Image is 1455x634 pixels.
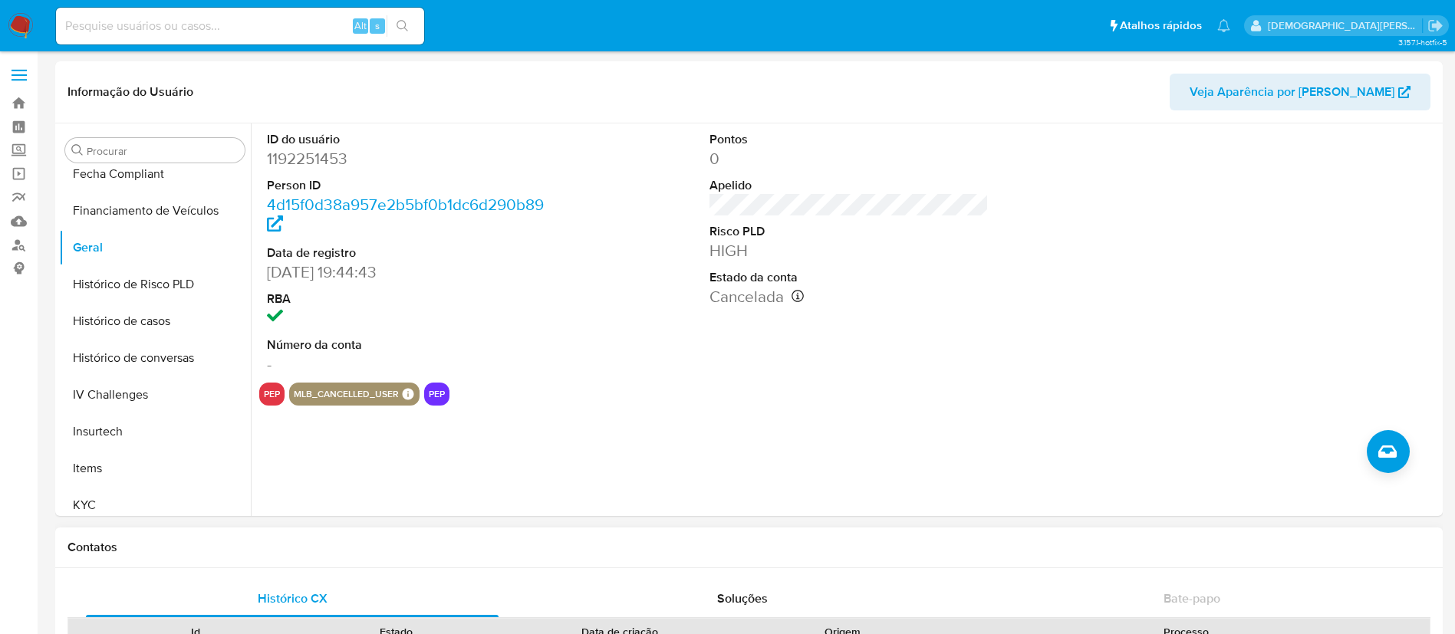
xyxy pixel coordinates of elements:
[1164,590,1220,607] span: Bate-papo
[709,177,989,194] dt: Apelido
[267,353,547,375] dd: -
[59,266,251,303] button: Histórico de Risco PLD
[709,269,989,286] dt: Estado da conta
[59,156,251,192] button: Fecha Compliant
[267,193,544,237] a: 4d15f0d38a957e2b5bf0b1dc6d290b89
[258,590,328,607] span: Histórico CX
[1170,74,1430,110] button: Veja Aparência por [PERSON_NAME]
[267,177,547,194] dt: Person ID
[59,487,251,524] button: KYC
[294,391,399,397] button: mlb_cancelled_user
[1120,18,1202,34] span: Atalhos rápidos
[267,261,547,283] dd: [DATE] 19:44:43
[67,84,193,100] h1: Informação do Usuário
[264,391,280,397] button: pep
[59,450,251,487] button: Items
[267,337,547,353] dt: Número da conta
[59,340,251,376] button: Histórico de conversas
[1217,19,1230,32] a: Notificações
[67,540,1430,555] h1: Contatos
[1427,18,1443,34] a: Sair
[375,18,380,33] span: s
[709,286,989,307] dd: Cancelada
[267,131,547,148] dt: ID do usuário
[1268,18,1423,33] p: thais.asantos@mercadolivre.com
[709,148,989,169] dd: 0
[387,15,418,37] button: search-icon
[267,245,547,261] dt: Data de registro
[1190,74,1394,110] span: Veja Aparência por [PERSON_NAME]
[709,240,989,261] dd: HIGH
[709,223,989,240] dt: Risco PLD
[267,291,547,307] dt: RBA
[56,16,424,36] input: Pesquise usuários ou casos...
[71,144,84,156] button: Procurar
[267,148,547,169] dd: 1192251453
[59,192,251,229] button: Financiamento de Veículos
[87,144,239,158] input: Procurar
[59,376,251,413] button: IV Challenges
[59,229,251,266] button: Geral
[59,303,251,340] button: Histórico de casos
[59,413,251,450] button: Insurtech
[354,18,367,33] span: Alt
[429,391,445,397] button: pep
[717,590,768,607] span: Soluções
[709,131,989,148] dt: Pontos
